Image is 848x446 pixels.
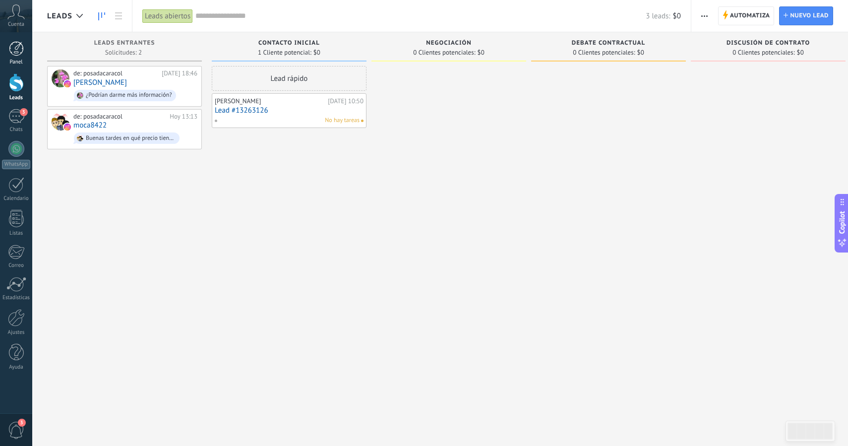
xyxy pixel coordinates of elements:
div: Negociación [376,40,521,48]
a: Leads [93,6,110,26]
span: 0 Clientes potenciales: [413,50,475,56]
span: 3 leads: [646,11,670,21]
div: Calendario [2,195,31,202]
div: Ajustes [2,329,31,336]
div: Discusión de contrato [696,40,841,48]
span: Solicitudes: 2 [105,50,142,56]
div: WhatsApp [2,160,30,169]
span: $0 [637,50,644,56]
span: No hay tareas [325,116,360,125]
span: 3 [20,108,28,116]
span: Debate contractual [572,40,645,47]
img: instagram.svg [64,124,71,130]
div: moca8422 [52,113,69,130]
span: 0 Clientes potenciales: [732,50,794,56]
a: Lista [110,6,127,26]
div: Correo [2,262,31,269]
div: [DATE] 10:50 [328,97,363,105]
span: Contacto inicial [258,40,320,47]
div: Leads abiertos [142,9,193,23]
div: Contacto inicial [217,40,362,48]
div: Leads [2,95,31,101]
div: Hoy 13:13 [170,113,197,121]
span: $0 [797,50,804,56]
span: Discusión de contrato [727,40,810,47]
a: Automatiza [718,6,775,25]
div: Ayuda [2,364,31,371]
span: Cuenta [8,21,24,28]
div: Buenas tardes en qué precio tiene la noche para 3 adultos del [DATE] al [DATE] gracias 😊 [86,135,175,142]
span: Nuevo lead [790,7,829,25]
div: jacklin [52,69,69,87]
a: Lead #13263126 [215,106,363,115]
div: Chats [2,127,31,133]
a: [PERSON_NAME] [73,78,127,87]
span: Leads [47,11,72,21]
button: Más [697,6,712,25]
span: No hay nada asignado [361,120,363,122]
a: Nuevo lead [779,6,833,25]
div: ¿Podrían darme más información? [86,92,172,99]
div: [PERSON_NAME] [215,97,325,105]
a: moca8422 [73,121,107,129]
span: Copilot [837,211,847,234]
span: $0 [313,50,320,56]
span: 1 Cliente potencial: [258,50,311,56]
div: de: posadacaracol [73,113,166,121]
span: 0 Clientes potenciales: [573,50,635,56]
img: instagram.svg [64,80,71,87]
span: 3 [18,419,26,427]
span: $0 [478,50,485,56]
div: Leads Entrantes [52,40,197,48]
div: Panel [2,59,31,65]
span: Leads Entrantes [94,40,155,47]
div: Lead rápido [212,66,366,91]
span: Automatiza [730,7,770,25]
span: Negociación [426,40,472,47]
div: de: posadacaracol [73,69,158,77]
span: $0 [673,11,681,21]
div: Debate contractual [536,40,681,48]
div: [DATE] 18:46 [162,69,197,77]
div: Listas [2,230,31,237]
div: Estadísticas [2,295,31,301]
